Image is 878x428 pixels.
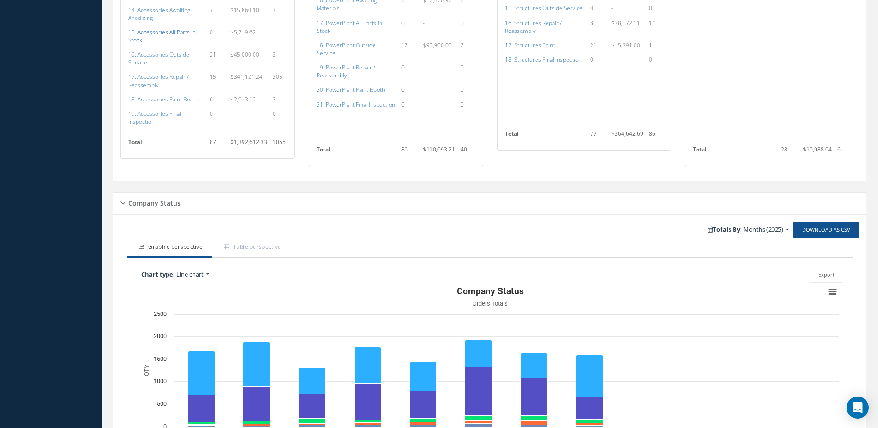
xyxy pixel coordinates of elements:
[410,362,437,391] path: May, 658. Work orders received.
[611,41,640,49] span: $15,391.00
[128,28,196,44] a: 15. Accessories All Parts in Stock
[810,267,843,283] button: Export
[299,425,326,427] path: March, 36. Repair orders.
[803,145,832,153] span: $10,988.04
[423,86,425,94] span: -
[128,110,181,126] a: 19. Accessories Final Inspection
[207,47,228,69] td: 21
[355,347,381,384] path: April, 803. Work orders received.
[230,95,256,103] span: $2,913.12
[458,97,478,112] td: 0
[521,425,548,427] path: July, 34. Repair orders.
[611,130,643,138] span: $364,642.69
[708,225,742,233] b: Totals By:
[410,391,437,419] path: May, 609. Work orders closed.
[587,1,609,15] td: 0
[154,378,167,384] text: 1000
[399,143,420,161] td: 86
[125,196,181,208] h5: Company Status
[521,421,548,425] path: July, 107. Sales orders.
[317,63,375,79] a: 19. PowerPlant Repair / Reassembly
[458,16,478,38] td: 0
[137,268,363,282] a: Chart type: Line chart
[576,420,603,423] path: August, 82. Purchase orders.
[465,421,492,424] path: June, 66. Sales orders.
[410,425,437,427] path: May, 31. Repair orders.
[703,223,793,237] a: Totals By: Months (2025)
[502,127,588,145] th: Total
[207,69,228,92] td: 15
[270,107,290,129] td: 0
[188,425,215,426] path: January, 23. Sales orders.
[505,4,583,12] a: 15. Structures Outside Service
[188,367,823,427] g: Work orders closed, bar series 2 of 5 with 12 bars.
[521,416,548,421] path: July, 105. Purchase orders.
[410,419,437,422] path: May, 70. Purchase orders.
[423,101,425,108] span: -
[128,6,190,22] a: 14. Accessories Awaiting Anodizing
[646,38,666,52] td: 1
[212,238,290,258] a: Table perspective
[410,422,437,425] path: May, 79. Sales orders.
[317,41,376,57] a: 18. PowerPlant Outside Service
[299,394,326,419] path: March, 551. Work orders closed.
[157,400,167,407] text: 500
[270,3,290,25] td: 3
[299,419,326,424] path: March, 106. Purchase orders.
[143,365,150,376] text: QTY
[188,340,823,427] g: Work orders received, bar series 1 of 5 with 12 bars.
[188,351,215,395] path: January, 980. Work orders received.
[230,110,232,118] span: -
[505,19,562,35] a: 16. Structures Repair / Reassembly
[243,421,270,424] path: February, 71. Purchase orders.
[299,424,326,425] path: March, 34. Sales orders.
[207,135,228,154] td: 87
[611,4,613,12] span: -
[399,82,420,97] td: 0
[587,38,609,52] td: 21
[355,384,381,420] path: April, 819. Work orders closed.
[834,143,854,161] td: 6
[128,95,199,103] a: 18. Accessories Paint Booth
[230,73,262,81] span: $341,121.24
[317,86,385,94] a: 20. PowerPlant Paint Booth
[125,135,207,154] th: Total
[207,107,228,129] td: 0
[207,92,228,107] td: 6
[270,135,290,154] td: 1055
[521,353,548,378] path: July, 559. Work orders received.
[355,423,381,425] path: April, 49. Sales orders.
[355,420,381,423] path: April, 63. Purchase orders.
[505,41,555,49] a: 17. Structures Paint
[458,38,478,60] td: 7
[646,16,666,38] td: 11
[399,60,420,82] td: 0
[270,92,290,107] td: 2
[743,225,783,233] span: Months (2025)
[587,52,609,67] td: 0
[457,286,524,296] text: Company Status
[465,416,492,421] path: June, 102. Purchase orders.
[127,238,212,258] a: Graphic perspective
[587,16,609,38] td: 8
[793,222,859,238] a: Download as CSV
[314,143,399,161] th: Total
[230,28,256,36] span: $5,719.62
[465,340,492,367] path: June, 601. Work orders received.
[399,97,420,112] td: 0
[576,426,603,427] path: August, 28. Repair orders.
[778,143,800,161] td: 28
[128,50,189,66] a: 16. Accessories Outside Service
[458,60,478,82] td: 0
[576,397,603,420] path: August, 502. Work orders closed.
[128,73,189,88] a: 17. Accessories Repair / Reassembly
[141,270,175,278] b: Chart type:
[317,101,395,108] a: 21. PowerPlant Final Inspection
[423,19,425,27] span: -
[423,145,455,153] span: $110,093.21
[270,25,290,47] td: 1
[847,397,869,419] div: Open Intercom Messenger
[473,300,508,307] text: Orders Totals
[230,138,267,146] span: $1,392,612.33
[423,41,452,49] span: $90,900.00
